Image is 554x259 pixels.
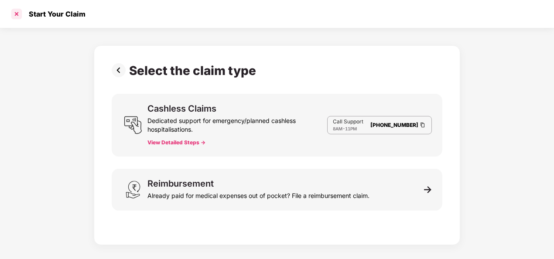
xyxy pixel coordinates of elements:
p: Call Support [333,118,363,125]
div: Already paid for medical expenses out of pocket? File a reimbursement claim. [147,188,369,200]
div: Reimbursement [147,179,214,188]
div: - [333,125,363,132]
img: Clipboard Icon [419,121,426,129]
img: svg+xml;base64,PHN2ZyB3aWR0aD0iMTEiIGhlaWdodD0iMTEiIHZpZXdCb3g9IjAgMCAxMSAxMSIgZmlsbD0ibm9uZSIgeG... [424,186,432,194]
div: Start Your Claim [24,10,85,18]
a: [PHONE_NUMBER] [370,122,418,128]
span: 11PM [345,126,357,131]
div: Dedicated support for emergency/planned cashless hospitalisations. [147,113,327,134]
div: Cashless Claims [147,104,216,113]
span: 8AM [333,126,342,131]
img: svg+xml;base64,PHN2ZyB3aWR0aD0iMjQiIGhlaWdodD0iMzEiIHZpZXdCb3g9IjAgMCAyNCAzMSIgZmlsbD0ibm9uZSIgeG... [124,181,142,199]
button: View Detailed Steps -> [147,139,205,146]
div: Select the claim type [129,63,260,78]
img: svg+xml;base64,PHN2ZyBpZD0iUHJldi0zMngzMiIgeG1sbnM9Imh0dHA6Ly93d3cudzMub3JnLzIwMDAvc3ZnIiB3aWR0aD... [112,63,129,77]
img: svg+xml;base64,PHN2ZyB3aWR0aD0iMjQiIGhlaWdodD0iMjUiIHZpZXdCb3g9IjAgMCAyNCAyNSIgZmlsbD0ibm9uZSIgeG... [124,116,142,134]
